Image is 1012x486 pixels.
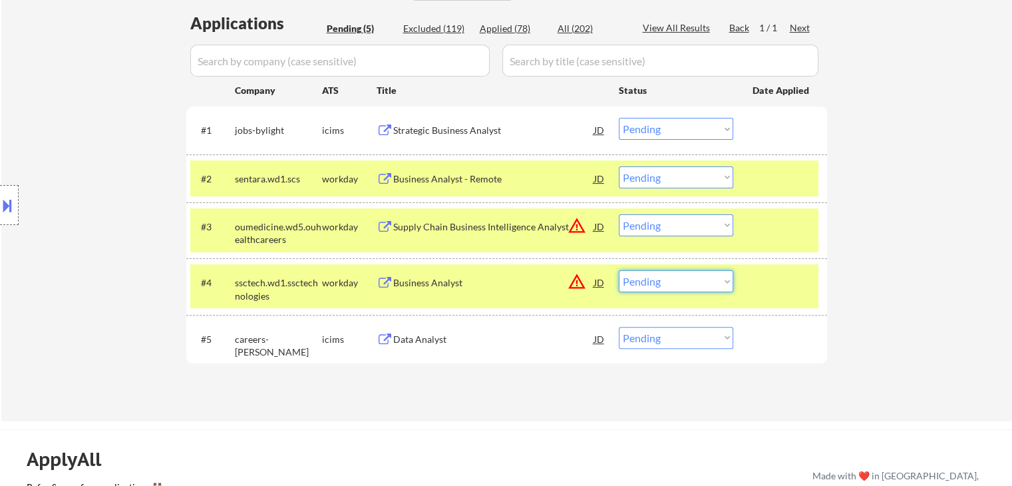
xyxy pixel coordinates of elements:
[790,21,811,35] div: Next
[729,21,751,35] div: Back
[568,272,586,291] button: warning_amber
[480,22,546,35] div: Applied (78)
[322,172,377,186] div: workday
[235,84,322,97] div: Company
[403,22,470,35] div: Excluded (119)
[619,78,733,102] div: Status
[393,220,594,234] div: Supply Chain Business Intelligence Analyst
[593,270,606,294] div: JD
[190,15,322,31] div: Applications
[235,220,322,246] div: oumedicine.wd5.ouhealthcareers
[322,124,377,137] div: icims
[393,333,594,346] div: Data Analyst
[27,448,116,471] div: ApplyAll
[753,84,811,97] div: Date Applied
[643,21,714,35] div: View All Results
[327,22,393,35] div: Pending (5)
[322,84,377,97] div: ATS
[568,216,586,235] button: warning_amber
[502,45,818,77] input: Search by title (case sensitive)
[322,220,377,234] div: workday
[235,276,322,302] div: ssctech.wd1.ssctechnologies
[322,333,377,346] div: icims
[393,172,594,186] div: Business Analyst - Remote
[558,22,624,35] div: All (202)
[235,124,322,137] div: jobs-bylight
[322,276,377,290] div: workday
[593,118,606,142] div: JD
[201,333,224,346] div: #5
[393,276,594,290] div: Business Analyst
[593,166,606,190] div: JD
[593,214,606,238] div: JD
[235,333,322,359] div: careers-[PERSON_NAME]
[190,45,490,77] input: Search by company (case sensitive)
[393,124,594,137] div: Strategic Business Analyst
[377,84,606,97] div: Title
[759,21,790,35] div: 1 / 1
[235,172,322,186] div: sentara.wd1.scs
[593,327,606,351] div: JD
